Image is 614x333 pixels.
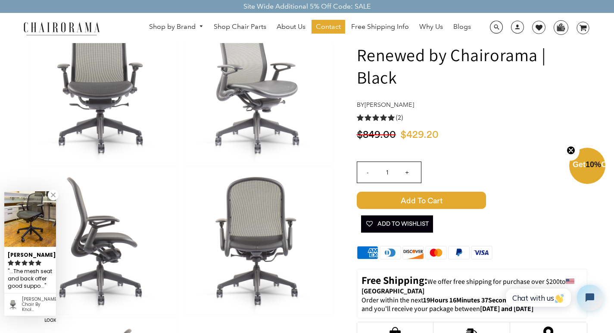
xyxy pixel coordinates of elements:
a: Why Us [415,20,447,34]
nav: DesktopNavigation [141,20,479,36]
span: About Us [277,22,305,31]
svg: rating icon full [22,260,28,266]
span: We offer free shipping for purchase over $200 [427,277,560,286]
svg: rating icon full [8,260,14,266]
div: [PERSON_NAME] [8,248,53,259]
a: Shop Chair Parts [209,20,271,34]
h4: by [357,101,587,109]
img: WhatsApp_Image_2024-07-12_at_16.23.01.webp [554,21,567,34]
img: Chadwick Chair - chairorama.com [29,15,177,163]
img: Black Chadwick Chair - chairorama.com [29,166,177,314]
input: - [357,162,378,183]
span: Add to Cart [357,192,486,209]
strong: [GEOGRAPHIC_DATA] [362,286,424,296]
img: Black Chadwick Chair - chairorama.com [185,15,333,163]
div: ...The mesh seat and back offer good support and stay cool and breathable.... [8,267,53,291]
svg: rating icon full [15,260,21,266]
button: Add to Cart [357,192,587,209]
a: 5.0 rating (2 votes) [357,113,587,122]
img: chairorama [19,21,105,36]
a: [PERSON_NAME] [365,101,414,109]
span: $429.20 [400,130,439,140]
span: Get Off [573,160,612,169]
iframe: Tidio Chat [499,277,610,318]
span: 10% [586,160,601,169]
p: Order within the next for dispatch [DATE], and you'll receive your package between [362,296,583,314]
h1: [PERSON_NAME] Chair Renewed by Chairorama | Black [357,21,587,88]
svg: rating icon full [35,260,41,266]
img: KNOLL Chadwick Chair - chairorama.com [185,166,333,314]
span: Free Shipping Info [351,22,409,31]
span: Blogs [453,22,471,31]
span: Add To Wishlist [365,215,429,233]
strong: [DATE] and [DATE] [480,304,533,313]
a: Contact [312,20,345,34]
span: (2) [396,113,403,122]
p: to [362,274,583,296]
span: Why Us [419,22,443,31]
button: Add To Wishlist [361,215,433,233]
span: Shop Chair Parts [214,22,266,31]
span: Contact [316,22,341,31]
div: Chadwick Chair By Knoll-Black (Renewed) [22,297,53,312]
span: $849.00 [357,130,396,140]
strong: Free Shipping: [362,273,427,287]
div: Get10%OffClose teaser [569,149,605,185]
a: Free Shipping Info [347,20,413,34]
img: Mike D. review of Chadwick Chair By Knoll-Black (Renewed) [4,191,56,247]
input: + [397,162,418,183]
button: Close teaser [562,141,580,161]
a: About Us [272,20,310,34]
span: 19Hours 16Minutes 37Seconds [423,296,513,305]
a: Blogs [449,20,475,34]
svg: rating icon full [28,260,34,266]
a: Shop by Brand [145,20,208,34]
